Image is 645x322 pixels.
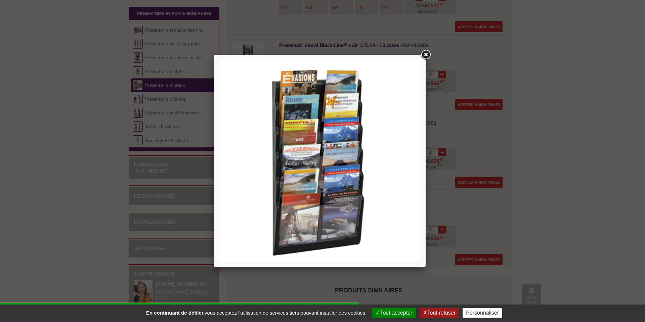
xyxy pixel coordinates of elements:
[420,49,432,61] a: Close
[146,310,205,316] strong: En continuant de défiler,
[372,308,416,318] button: Tout accepter
[463,308,502,318] button: Personnaliser (fenêtre modale)
[143,310,369,316] span: vous acceptez l'utilisation de services tiers pouvant installer des cookies
[420,308,459,318] button: Tout refuser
